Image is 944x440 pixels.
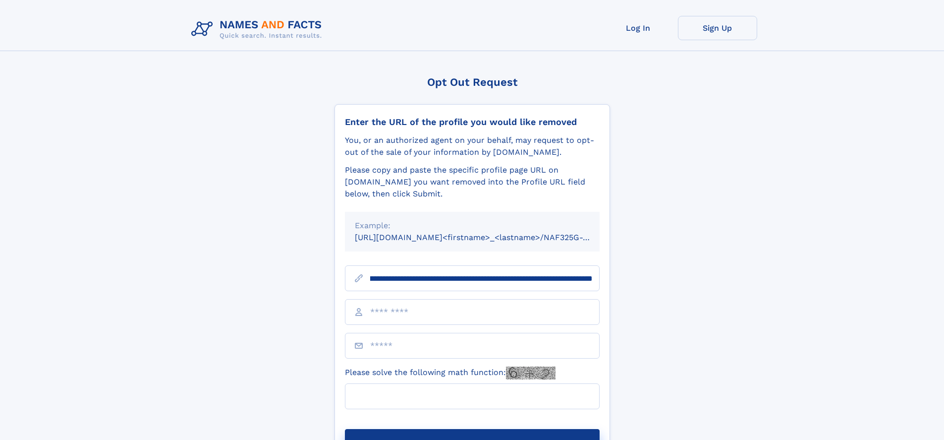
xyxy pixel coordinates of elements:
[345,117,600,127] div: Enter the URL of the profile you would like removed
[345,164,600,200] div: Please copy and paste the specific profile page URL on [DOMAIN_NAME] you want removed into the Pr...
[345,134,600,158] div: You, or an authorized agent on your behalf, may request to opt-out of the sale of your informatio...
[187,16,330,43] img: Logo Names and Facts
[678,16,757,40] a: Sign Up
[345,367,555,379] label: Please solve the following math function:
[355,220,590,232] div: Example:
[355,233,618,242] small: [URL][DOMAIN_NAME]<firstname>_<lastname>/NAF325G-xxxxxxxx
[599,16,678,40] a: Log In
[334,76,610,88] div: Opt Out Request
